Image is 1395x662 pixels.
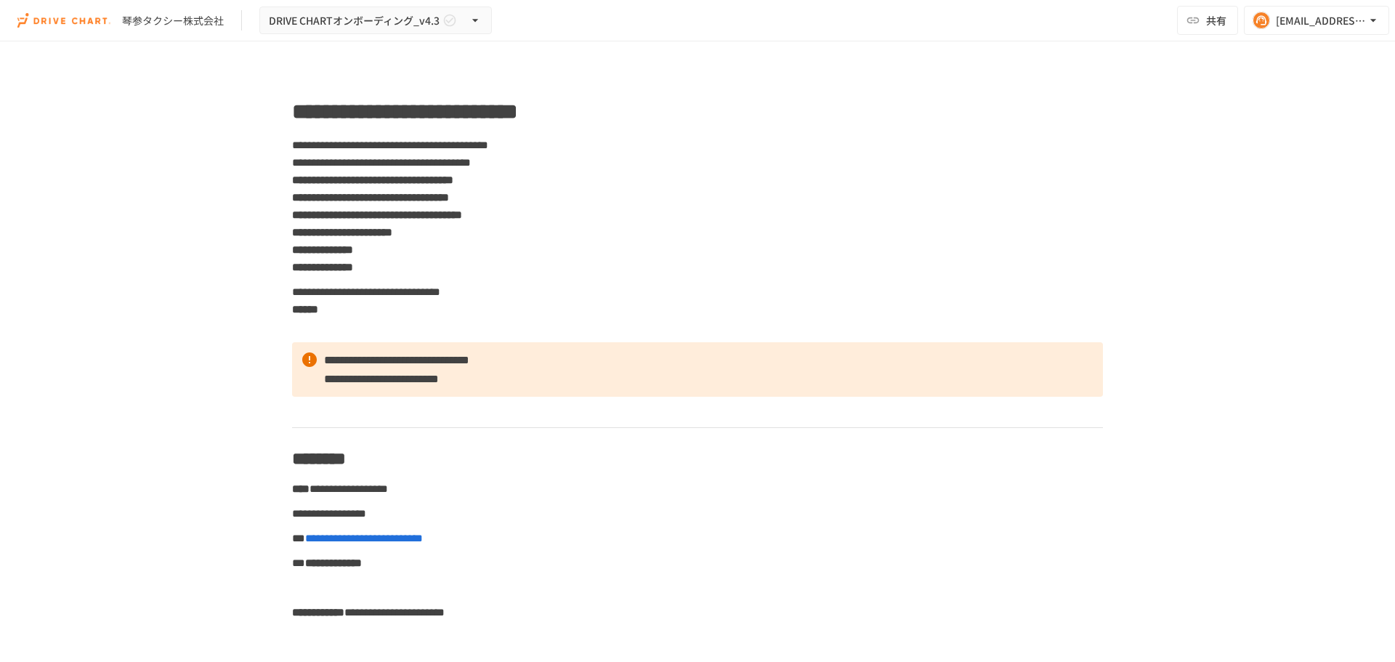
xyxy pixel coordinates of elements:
[1276,12,1366,30] div: [EMAIL_ADDRESS][PERSON_NAME][DOMAIN_NAME]
[259,7,492,35] button: DRIVE CHARTオンボーディング_v4.3
[122,13,224,28] div: 琴参タクシー株式会社
[17,9,110,32] img: i9VDDS9JuLRLX3JIUyK59LcYp6Y9cayLPHs4hOxMB9W
[1177,6,1238,35] button: 共有
[1206,12,1226,28] span: 共有
[1244,6,1389,35] button: [EMAIL_ADDRESS][PERSON_NAME][DOMAIN_NAME]
[269,12,440,30] span: DRIVE CHARTオンボーディング_v4.3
